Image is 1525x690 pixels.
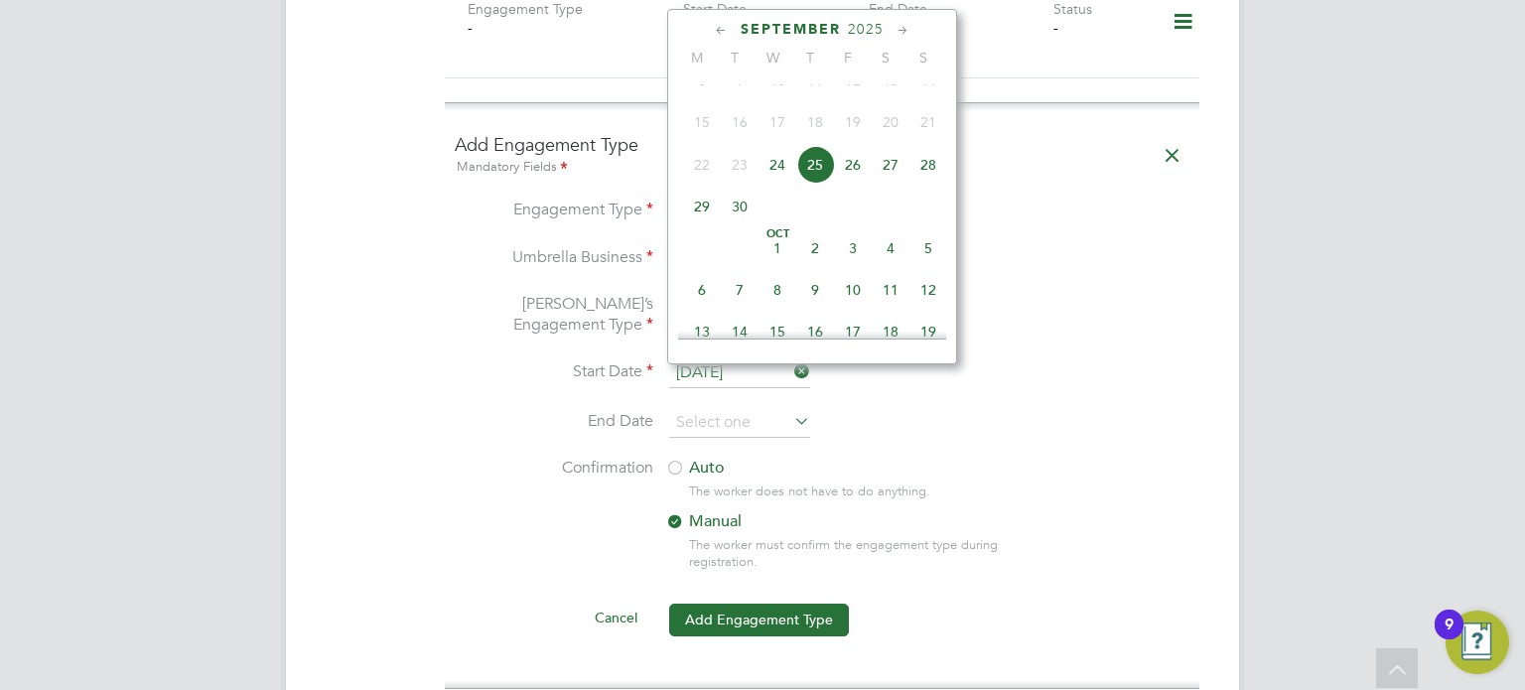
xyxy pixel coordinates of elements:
[867,49,904,67] span: S
[1446,611,1509,674] button: Open Resource Center, 9 new notifications
[678,49,716,67] span: M
[834,313,872,350] span: 17
[683,271,721,309] span: 6
[754,49,791,67] span: W
[683,146,721,184] span: 22
[741,21,841,38] span: September
[468,19,652,37] div: -
[759,146,796,184] span: 24
[796,229,834,267] span: 2
[796,146,834,184] span: 25
[689,537,1038,571] div: The worker must confirm the engagement type during registration.
[869,19,1053,37] div: -
[872,103,909,141] span: 20
[759,229,796,239] span: Oct
[796,313,834,350] span: 16
[759,313,796,350] span: 15
[909,229,947,267] span: 5
[455,200,653,220] label: Engagement Type
[872,146,909,184] span: 27
[872,313,909,350] span: 18
[904,49,942,67] span: S
[455,247,653,268] label: Umbrella Business
[689,483,1038,500] div: The worker does not have to do anything.
[665,458,1023,479] label: Auto
[909,103,947,141] span: 21
[721,313,759,350] span: 14
[683,188,721,225] span: 29
[669,408,810,438] input: Select one
[796,103,834,141] span: 18
[796,271,834,309] span: 9
[1053,19,1146,37] div: -
[759,271,796,309] span: 8
[721,146,759,184] span: 23
[872,229,909,267] span: 4
[721,271,759,309] span: 7
[834,103,872,141] span: 19
[683,103,721,141] span: 15
[716,49,754,67] span: T
[455,411,653,432] label: End Date
[721,103,759,141] span: 16
[872,271,909,309] span: 11
[579,602,653,633] button: Cancel
[909,271,947,309] span: 12
[909,146,947,184] span: 28
[683,313,721,350] span: 13
[455,133,1189,178] h4: Add Engagement Type
[909,313,947,350] span: 19
[669,358,810,388] input: Select one
[455,361,653,382] label: Start Date
[834,146,872,184] span: 26
[455,294,653,336] label: [PERSON_NAME]’s Engagement Type
[759,229,796,267] span: 1
[834,229,872,267] span: 3
[791,49,829,67] span: T
[669,604,849,635] button: Add Engagement Type
[455,157,1189,179] div: Mandatory Fields
[829,49,867,67] span: F
[848,21,884,38] span: 2025
[1445,624,1454,650] div: 9
[455,458,653,479] label: Confirmation
[759,103,796,141] span: 17
[834,271,872,309] span: 10
[721,188,759,225] span: 30
[665,511,1023,532] label: Manual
